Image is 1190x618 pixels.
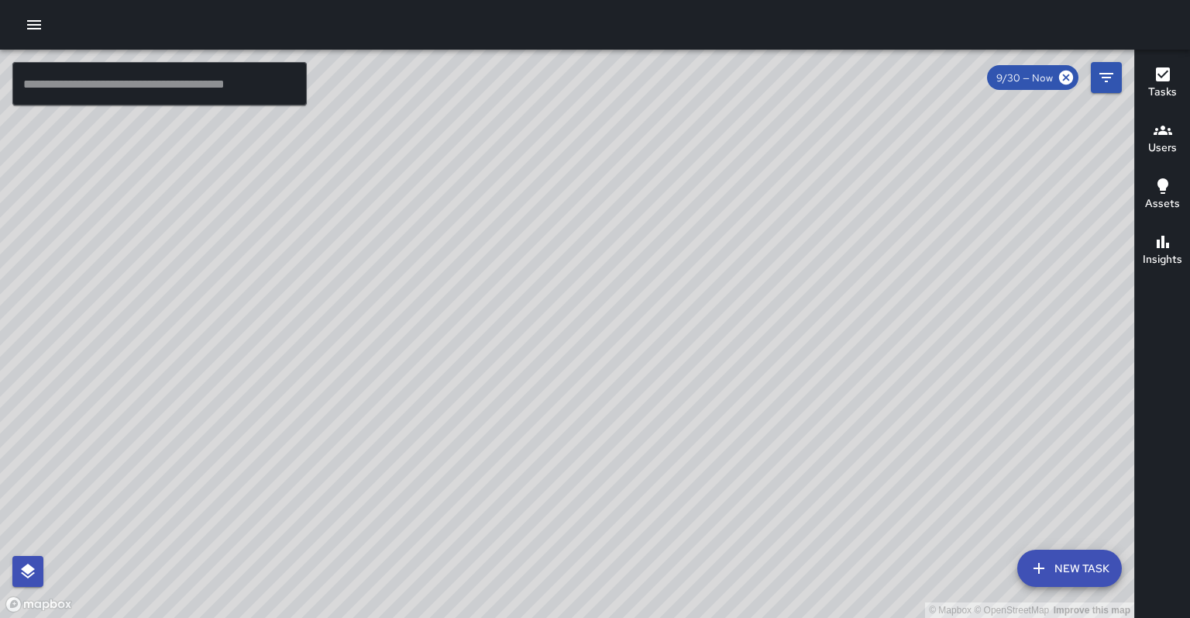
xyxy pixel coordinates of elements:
button: Filters [1091,62,1122,93]
button: Users [1135,112,1190,167]
button: Tasks [1135,56,1190,112]
h6: Tasks [1148,84,1177,101]
h6: Users [1148,140,1177,157]
h6: Insights [1143,251,1182,268]
button: Assets [1135,167,1190,223]
h6: Assets [1145,195,1180,212]
div: 9/30 — Now [987,65,1078,90]
span: 9/30 — Now [987,71,1062,85]
button: New Task [1017,550,1122,587]
button: Insights [1135,223,1190,279]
